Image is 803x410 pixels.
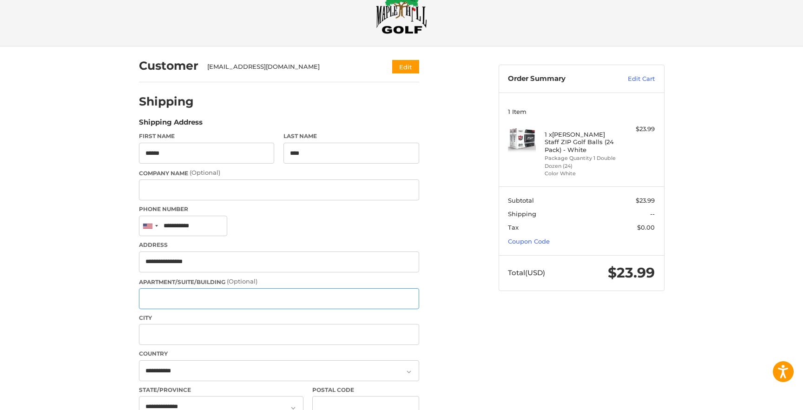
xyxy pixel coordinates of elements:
label: Country [139,350,419,358]
span: Total (USD) [508,268,545,277]
span: Shipping [508,210,536,218]
div: United States: +1 [139,216,161,236]
label: Phone Number [139,205,419,213]
span: $0.00 [637,224,655,231]
h2: Shipping [139,94,194,109]
iframe: Google Customer Reviews [726,385,803,410]
span: $23.99 [636,197,655,204]
div: [EMAIL_ADDRESS][DOMAIN_NAME] [207,62,374,72]
label: Last Name [283,132,419,140]
button: Edit [392,60,419,73]
legend: Shipping Address [139,117,203,132]
span: Tax [508,224,519,231]
a: Edit Cart [608,74,655,84]
label: Company Name [139,168,419,178]
h3: 1 Item [508,108,655,115]
h2: Customer [139,59,198,73]
span: Subtotal [508,197,534,204]
div: $23.99 [618,125,655,134]
span: $23.99 [608,264,655,281]
h4: 1 x [PERSON_NAME] Staff ZIP Golf Balls (24 Pack) - White [545,131,616,153]
li: Package Quantity 1 Double Dozen (24) [545,154,616,170]
label: First Name [139,132,275,140]
small: (Optional) [190,169,220,176]
li: Color White [545,170,616,178]
label: Address [139,241,419,249]
h3: Order Summary [508,74,608,84]
small: (Optional) [227,278,257,285]
label: Apartment/Suite/Building [139,277,419,286]
label: Postal Code [312,386,419,394]
a: Coupon Code [508,238,550,245]
span: -- [650,210,655,218]
label: City [139,314,419,322]
label: State/Province [139,386,303,394]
